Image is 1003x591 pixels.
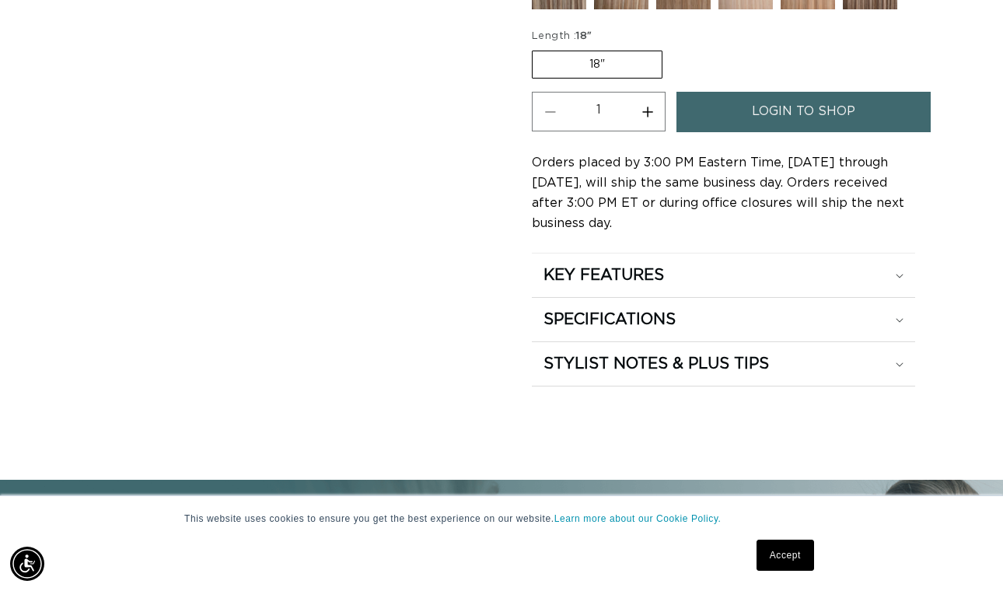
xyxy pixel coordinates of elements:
[532,342,915,386] summary: STYLIST NOTES & PLUS TIPS
[543,354,769,374] h2: STYLIST NOTES & PLUS TIPS
[576,31,592,41] span: 18"
[532,156,904,229] span: Orders placed by 3:00 PM Eastern Time, [DATE] through [DATE], will ship the same business day. Or...
[10,547,44,581] div: Accessibility Menu
[532,51,662,79] label: 18"
[532,254,915,297] summary: KEY FEATURES
[543,265,664,285] h2: KEY FEATURES
[543,309,676,330] h2: SPECIFICATIONS
[676,92,931,131] a: login to shop
[757,540,814,571] a: Accept
[554,513,722,524] a: Learn more about our Cookie Policy.
[532,29,593,44] legend: Length :
[532,298,915,341] summary: SPECIFICATIONS
[752,92,855,131] span: login to shop
[184,512,819,526] p: This website uses cookies to ensure you get the best experience on our website.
